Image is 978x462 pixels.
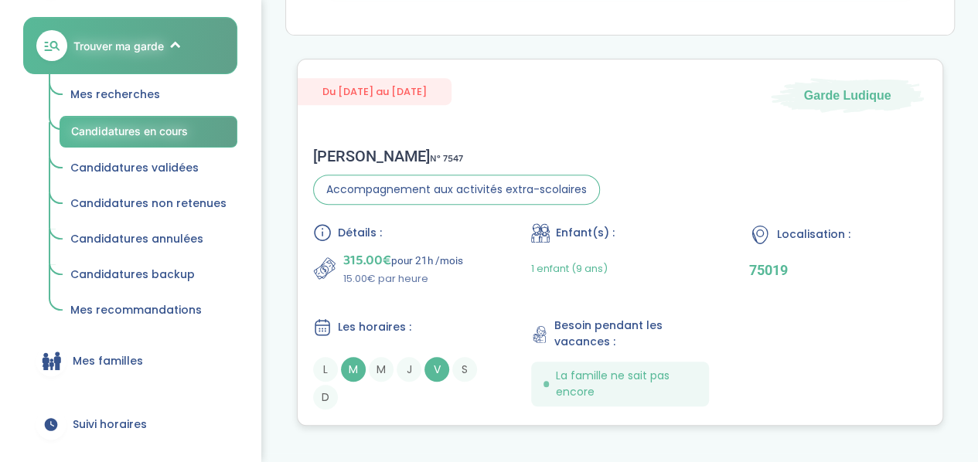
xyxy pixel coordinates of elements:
[23,17,237,74] a: Trouver ma garde
[424,357,449,382] span: V
[313,357,338,382] span: L
[70,195,227,211] span: Candidatures non retenues
[73,416,147,433] span: Suivi horaires
[343,250,463,271] p: pour 21h /mois
[556,225,615,241] span: Enfant(s) :
[452,357,477,382] span: S
[338,225,382,241] span: Détails :
[343,250,391,271] span: 315.00€
[313,147,600,165] div: [PERSON_NAME]
[70,87,160,102] span: Mes recherches
[313,385,338,409] span: D
[341,357,366,382] span: M
[749,262,927,278] p: 75019
[23,396,237,452] a: Suivi horaires
[70,302,202,318] span: Mes recommandations
[60,189,237,219] a: Candidatures non retenues
[430,151,463,167] span: N° 7547
[531,261,608,276] span: 1 enfant (9 ans)
[298,78,452,105] span: Du [DATE] au [DATE]
[338,319,411,335] span: Les horaires :
[70,231,203,246] span: Candidatures annulées
[397,357,421,382] span: J
[60,296,237,325] a: Mes recommandations
[73,353,143,369] span: Mes familles
[70,267,195,282] span: Candidatures backup
[804,87,891,104] span: Garde Ludique
[777,226,850,243] span: Localisation :
[60,225,237,254] a: Candidatures annulées
[60,154,237,183] a: Candidatures validées
[70,160,199,175] span: Candidatures validées
[71,124,188,138] span: Candidatures en cours
[73,38,164,54] span: Trouver ma garde
[555,368,697,400] span: La famille ne sait pas encore
[369,357,394,382] span: M
[554,318,709,350] span: Besoin pendant les vacances :
[60,260,237,290] a: Candidatures backup
[60,116,237,148] a: Candidatures en cours
[23,333,237,389] a: Mes familles
[313,175,600,205] span: Accompagnement aux activités extra-scolaires
[343,271,463,287] p: 15.00€ par heure
[60,80,237,110] a: Mes recherches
